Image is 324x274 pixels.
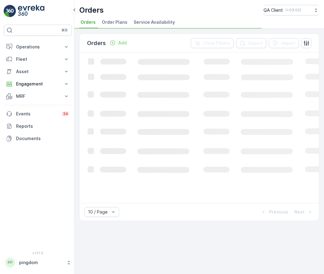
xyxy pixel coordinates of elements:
[248,40,263,46] p: Export
[203,40,230,46] p: Clear Filters
[102,19,127,25] span: Order Plans
[16,44,60,50] p: Operations
[236,38,266,48] button: Export
[4,41,72,53] button: Operations
[269,209,288,215] p: Previous
[16,111,58,117] p: Events
[264,7,283,13] p: QA Client
[81,19,96,25] span: Orders
[4,256,72,269] button: PPpingdom
[4,53,72,65] button: Fleet
[16,68,60,75] p: Asset
[5,258,15,268] div: PP
[294,209,305,215] p: Next
[4,78,72,90] button: Engagement
[294,208,314,216] button: Next
[264,5,319,15] button: QA Client(+03:00)
[16,81,60,87] p: Engagement
[4,5,16,17] img: logo
[134,19,175,25] span: Service Availability
[4,65,72,78] button: Asset
[16,93,60,99] p: MRF
[118,40,127,46] p: Add
[16,56,60,62] p: Fleet
[19,259,63,266] p: pingdom
[79,5,104,15] p: Orders
[285,8,301,13] p: ( +03:00 )
[4,132,72,145] a: Documents
[63,111,68,116] p: 34
[18,5,44,17] img: logo_light-DOdMpM7g.png
[61,28,68,33] p: ⌘B
[107,39,129,47] button: Add
[269,38,299,48] button: Import
[260,208,289,216] button: Previous
[4,120,72,132] a: Reports
[87,39,106,48] p: Orders
[191,38,234,48] button: Clear Filters
[16,135,69,142] p: Documents
[4,90,72,102] button: MRF
[4,251,72,255] span: v 1.51.0
[281,40,295,46] p: Import
[4,108,72,120] a: Events34
[16,123,69,129] p: Reports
